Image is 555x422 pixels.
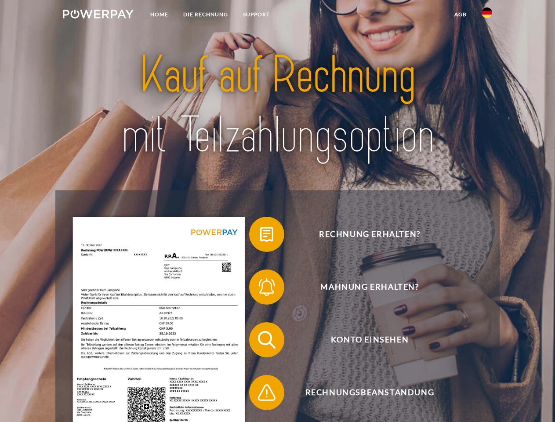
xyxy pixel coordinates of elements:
span: Rechnung erhalten? [262,217,477,252]
span: Konto einsehen [262,322,477,357]
a: SUPPORT [236,7,277,22]
a: agb [447,7,474,22]
span: Mahnung erhalten? [262,269,477,305]
img: qb_bell.svg [256,276,278,298]
img: qb_search.svg [256,329,278,351]
span: Rechnungsbeanstandung [262,375,477,410]
img: logo-powerpay-white.svg [63,10,134,18]
a: Home [143,7,176,22]
button: Mahnung erhalten? [249,269,478,305]
button: Rechnungsbeanstandung [249,375,478,410]
img: de [482,7,492,18]
button: Konto einsehen [249,322,478,357]
button: Rechnung erhalten? [249,217,478,252]
img: qb_bill.svg [256,223,278,245]
img: qb_warning.svg [256,382,278,404]
img: title-powerpay_de.svg [84,42,471,168]
a: DIE RECHNUNG [176,7,236,22]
